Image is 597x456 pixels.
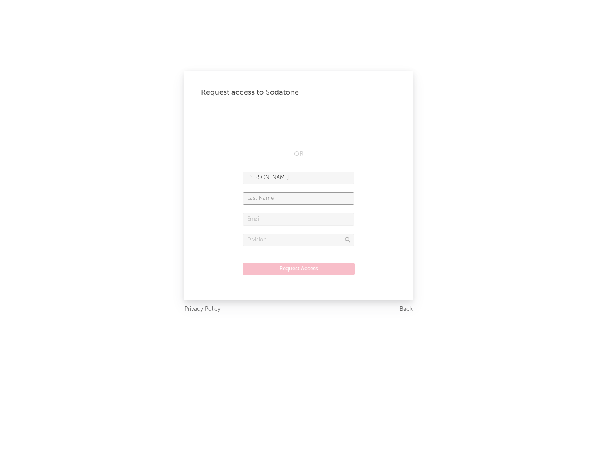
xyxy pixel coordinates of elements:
a: Back [400,304,413,315]
input: Last Name [243,192,354,205]
input: First Name [243,172,354,184]
input: Division [243,234,354,246]
a: Privacy Policy [184,304,221,315]
input: Email [243,213,354,226]
div: Request access to Sodatone [201,87,396,97]
button: Request Access [243,263,355,275]
div: OR [243,149,354,159]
